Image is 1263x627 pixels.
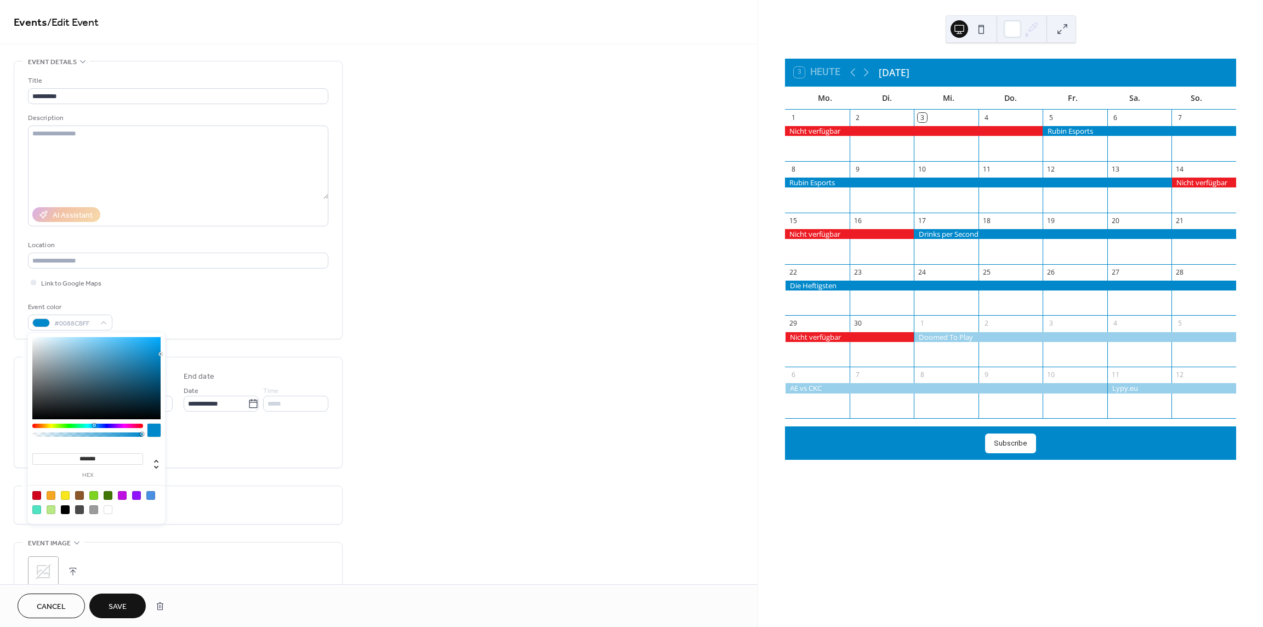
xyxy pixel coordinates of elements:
div: 26 [1046,267,1056,277]
div: 3 [918,113,927,122]
div: 1 [918,319,927,328]
div: Title [28,75,326,87]
div: 4 [1111,319,1120,328]
div: #F8E71C [61,491,70,500]
span: Date [184,385,198,397]
span: Time [263,385,278,397]
div: Nicht verfügbar [785,229,914,239]
span: Event details [28,56,77,68]
span: Save [109,601,127,613]
div: 7 [1175,113,1185,122]
div: 22 [789,267,798,277]
div: Di. [856,87,918,109]
div: Mo. [794,87,856,109]
div: Nicht verfügbar [785,126,1043,136]
div: Nicht verfügbar [1171,178,1236,187]
div: Sa. [1103,87,1165,109]
div: 2 [854,113,863,122]
label: hex [32,472,143,478]
span: Event image [28,538,71,549]
div: 11 [982,164,992,174]
div: 21 [1175,216,1185,225]
span: #0088CBFF [54,318,95,329]
span: / Edit Event [47,12,99,33]
div: #D0021B [32,491,41,500]
div: Rubin Esports [1043,126,1236,136]
div: 6 [789,371,798,380]
div: 11 [1111,371,1120,380]
div: 17 [918,216,927,225]
span: Link to Google Maps [41,278,101,289]
div: 12 [1046,164,1056,174]
div: 13 [1111,164,1120,174]
div: AE vs CKC [785,383,1107,393]
div: Drinks per Second [914,229,1236,239]
button: Save [89,594,146,618]
div: 12 [1175,371,1185,380]
div: 7 [854,371,863,380]
div: 30 [854,319,863,328]
div: Doomed To Play [914,332,1236,342]
div: #4A90E2 [146,491,155,500]
div: Lypy.eu [1107,383,1236,393]
div: 28 [1175,267,1185,277]
div: ; [28,556,59,587]
span: Cancel [37,601,66,613]
div: Do. [980,87,1042,109]
div: Event color [28,301,110,313]
div: [DATE] [879,65,909,79]
div: 16 [854,216,863,225]
div: 15 [789,216,798,225]
div: #9013FE [132,491,141,500]
div: 10 [1046,371,1056,380]
div: Description [28,112,326,124]
div: Location [28,240,326,251]
div: 8 [789,164,798,174]
div: #7ED321 [89,491,98,500]
div: 25 [982,267,992,277]
div: 18 [982,216,992,225]
div: 1 [789,113,798,122]
div: #50E3C2 [32,505,41,514]
div: 10 [918,164,927,174]
div: Die Heftigsten [785,281,1236,290]
div: 27 [1111,267,1120,277]
div: 3 [1046,319,1056,328]
div: 24 [918,267,927,277]
div: #BD10E0 [118,491,127,500]
div: 4 [982,113,992,122]
div: 9 [854,164,863,174]
div: 6 [1111,113,1120,122]
div: Nicht verfügbar [785,332,914,342]
button: Subscribe [985,434,1036,453]
div: #B8E986 [47,505,55,514]
div: 20 [1111,216,1120,225]
div: Mi. [918,87,980,109]
div: End date [184,371,214,383]
div: 5 [1046,113,1056,122]
div: #417505 [104,491,112,500]
div: Fr. [1042,87,1103,109]
div: #FFFFFF [104,505,112,514]
div: 14 [1175,164,1185,174]
div: #8B572A [75,491,84,500]
button: Cancel [18,594,85,618]
div: So. [1165,87,1227,109]
div: 9 [982,371,992,380]
div: #4A4A4A [75,505,84,514]
div: #000000 [61,505,70,514]
a: Events [14,12,47,33]
div: #F5A623 [47,491,55,500]
div: #9B9B9B [89,505,98,514]
div: 5 [1175,319,1185,328]
div: 29 [789,319,798,328]
div: 2 [982,319,992,328]
div: 19 [1046,216,1056,225]
div: Rubin Esports [785,178,1171,187]
div: 8 [918,371,927,380]
div: 23 [854,267,863,277]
